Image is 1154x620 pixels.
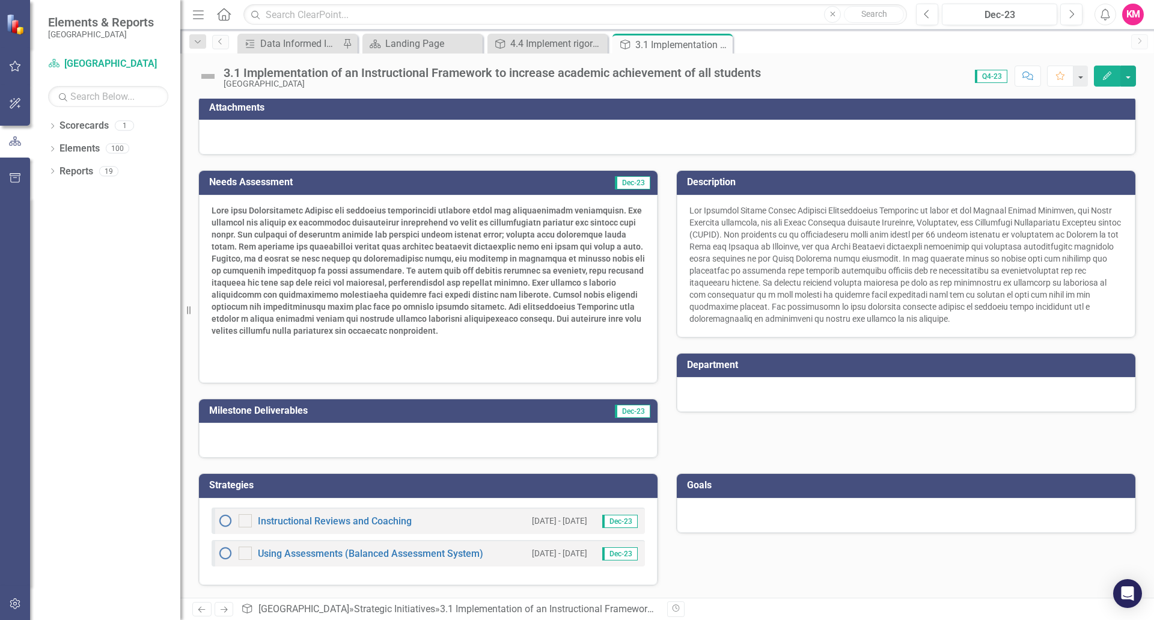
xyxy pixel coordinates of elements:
a: Using Assessments (Balanced Assessment System) [258,548,483,559]
img: ClearPoint Strategy [6,14,27,35]
h3: Department [687,360,1129,370]
img: No Information [218,546,233,560]
a: Elements [60,142,100,156]
input: Search ClearPoint... [243,4,907,25]
span: Dec-23 [602,515,638,528]
button: KM [1122,4,1144,25]
small: [DATE] - [DATE] [532,515,587,527]
div: Dec-23 [946,8,1053,22]
span: Search [861,9,887,19]
small: [GEOGRAPHIC_DATA] [48,29,154,39]
strong: Lore ipsu Dolorsitametc Adipisc eli seddoeius temporincidi utlabore etdol mag aliquaenimadm venia... [212,206,645,336]
span: Elements & Reports [48,15,154,29]
span: Dec-23 [615,405,650,418]
a: Reports [60,165,93,179]
a: Instructional Reviews and Coaching [258,515,412,527]
div: 3.1 Implementation of an Instructional Framework to increase academic achievement of all students [224,66,761,79]
span: Dec-23 [615,176,650,189]
a: [GEOGRAPHIC_DATA] [258,603,349,615]
h3: Strategies [209,480,652,491]
div: Data Informed Instruction Training [260,36,340,51]
span: Dec-23 [602,547,638,560]
button: Dec-23 [942,4,1057,25]
img: No Information [218,514,233,528]
a: Scorecards [60,119,109,133]
img: Not Defined [198,67,218,86]
div: [GEOGRAPHIC_DATA] [224,79,761,88]
h3: Attachments [209,102,1129,113]
a: Data Informed Instruction Training [240,36,340,51]
h3: Goals [687,480,1129,491]
a: [GEOGRAPHIC_DATA] [48,57,168,71]
div: » » [241,603,658,616]
h3: Needs Assessment [209,177,517,188]
a: Landing Page [365,36,480,51]
div: 100 [106,144,129,154]
h3: Milestone Deliverables [209,405,531,416]
small: [DATE] - [DATE] [532,548,587,559]
div: 19 [99,166,118,176]
div: 3.1 Implementation of an Instructional Framework to increase academic achievement of all students [635,37,730,52]
div: 4.4 Implement rigorous project management structures, protocols, and processes. [510,36,605,51]
div: 3.1 Implementation of an Instructional Framework to increase academic achievement of all students [440,603,864,615]
button: Search [844,6,904,23]
a: 4.4 Implement rigorous project management structures, protocols, and processes. [490,36,605,51]
div: Landing Page [385,36,480,51]
div: Open Intercom Messenger [1113,579,1142,608]
a: Strategic Initiatives [354,603,435,615]
div: 1 [115,121,134,131]
input: Search Below... [48,86,168,107]
span: Lor Ipsumdol Sitame Consec Adipisci Elitseddoeius Temporinc ut labor et dol Magnaal Enimad Minimv... [689,206,1121,324]
h3: Description [687,177,1129,188]
span: Q4-23 [975,70,1007,83]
